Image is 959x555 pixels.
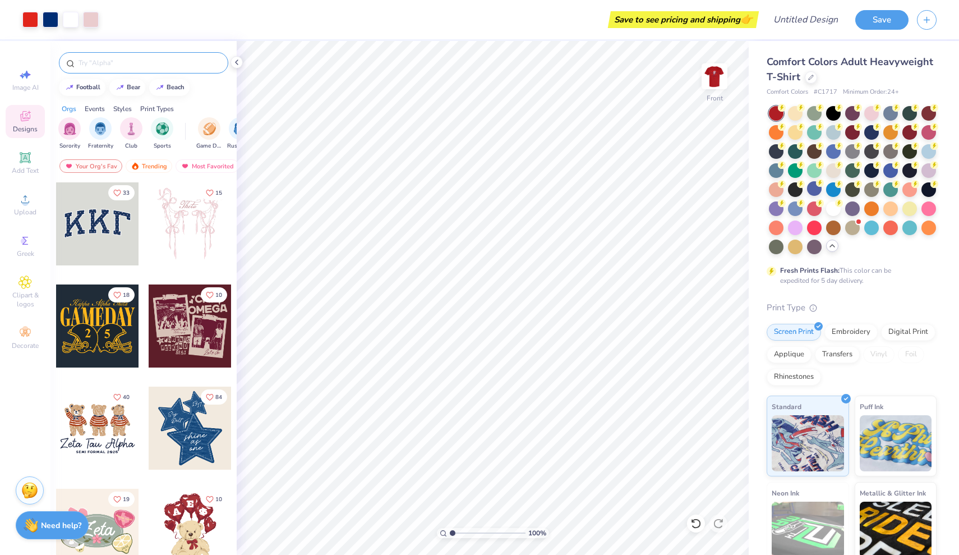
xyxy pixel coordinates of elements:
span: 84 [215,395,222,400]
div: Orgs [62,104,76,114]
button: beach [149,79,190,96]
button: Like [108,492,135,507]
button: Like [108,389,135,405]
div: Trending [126,159,172,173]
span: Club [125,142,137,150]
button: bear [109,79,145,96]
div: This color can be expedited for 5 day delivery. [780,265,918,286]
img: Fraternity Image [94,122,107,135]
img: Sorority Image [63,122,76,135]
span: Fraternity [88,142,113,150]
span: Upload [14,208,36,217]
button: Like [108,185,135,200]
div: beach [167,84,185,90]
input: Try "Alpha" [77,57,221,68]
div: Print Type [767,301,937,314]
div: Rhinestones [767,369,821,386]
div: filter for Fraternity [88,117,113,150]
div: Events [85,104,105,114]
img: trending.gif [131,162,140,170]
span: 10 [215,497,222,502]
span: Sports [154,142,171,150]
button: Save [855,10,909,30]
div: filter for Rush & Bid [227,117,253,150]
span: 10 [215,292,222,298]
span: Rush & Bid [227,142,253,150]
span: Comfort Colors [767,88,808,97]
img: Front [703,65,726,88]
div: bear [127,84,140,90]
span: Game Day [196,142,222,150]
img: trend_line.gif [65,84,74,91]
div: Transfers [815,346,860,363]
span: Comfort Colors Adult Heavyweight T-Shirt [767,55,933,84]
span: 33 [123,190,130,196]
button: filter button [120,117,142,150]
div: Front [707,93,723,103]
img: Rush & Bid Image [234,122,247,135]
button: Like [201,389,227,405]
img: Standard [772,415,844,471]
div: filter for Sports [151,117,173,150]
span: # C1717 [814,88,837,97]
button: filter button [227,117,253,150]
span: 40 [123,395,130,400]
div: Most Favorited [176,159,239,173]
img: Puff Ink [860,415,932,471]
img: trend_line.gif [116,84,125,91]
div: Your Org's Fav [59,159,122,173]
img: most_fav.gif [181,162,190,170]
span: Designs [13,125,38,134]
div: Styles [113,104,132,114]
img: Sports Image [156,122,169,135]
div: Digital Print [881,324,935,341]
button: filter button [88,117,113,150]
button: filter button [58,117,81,150]
span: Puff Ink [860,401,883,412]
button: Like [108,287,135,302]
button: football [59,79,105,96]
div: filter for Club [120,117,142,150]
img: most_fav.gif [64,162,73,170]
input: Untitled Design [764,8,847,31]
div: Vinyl [863,346,895,363]
span: Sorority [59,142,80,150]
span: Greek [17,249,34,258]
img: trend_line.gif [155,84,164,91]
button: Like [201,492,227,507]
span: 19 [123,497,130,502]
span: 18 [123,292,130,298]
span: 100 % [528,528,546,538]
div: Screen Print [767,324,821,341]
span: Minimum Order: 24 + [843,88,899,97]
span: Metallic & Glitter Ink [860,487,926,499]
div: football [76,84,100,90]
div: filter for Game Day [196,117,222,150]
div: Embroidery [824,324,878,341]
span: Neon Ink [772,487,799,499]
button: filter button [196,117,222,150]
span: 👉 [740,12,753,26]
strong: Need help? [41,520,81,531]
span: Add Text [12,166,39,175]
div: Print Types [140,104,174,114]
button: filter button [151,117,173,150]
div: Foil [898,346,924,363]
span: Image AI [12,83,39,92]
span: Decorate [12,341,39,350]
img: Game Day Image [203,122,216,135]
strong: Fresh Prints Flash: [780,266,840,275]
button: Like [201,185,227,200]
span: Standard [772,401,801,412]
button: Like [201,287,227,302]
span: 15 [215,190,222,196]
div: Save to see pricing and shipping [611,11,756,28]
span: Clipart & logos [6,291,45,309]
div: filter for Sorority [58,117,81,150]
div: Applique [767,346,812,363]
img: Club Image [125,122,137,135]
